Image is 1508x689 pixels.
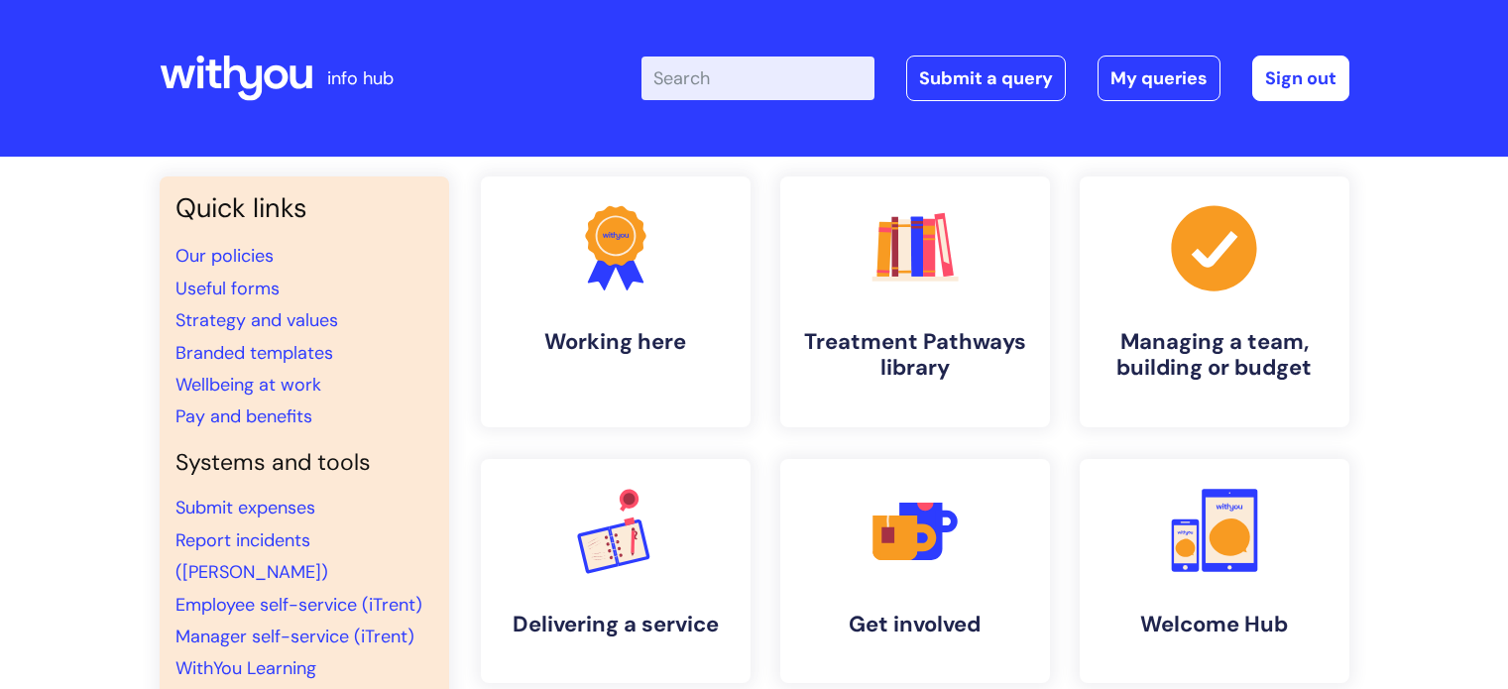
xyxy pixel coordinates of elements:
a: Treatment Pathways library [780,176,1050,427]
a: Sign out [1252,56,1349,101]
h4: Treatment Pathways library [796,329,1034,382]
a: Report incidents ([PERSON_NAME]) [175,528,328,584]
a: Useful forms [175,277,280,300]
h4: Working here [497,329,735,355]
a: Welcome Hub [1080,459,1349,683]
a: My queries [1098,56,1220,101]
p: info hub [327,62,394,94]
a: Working here [481,176,751,427]
div: | - [641,56,1349,101]
a: Our policies [175,244,274,268]
a: Managing a team, building or budget [1080,176,1349,427]
a: Manager self-service (iTrent) [175,625,414,648]
h4: Get involved [796,612,1034,637]
a: Delivering a service [481,459,751,683]
a: Employee self-service (iTrent) [175,593,422,617]
a: Wellbeing at work [175,373,321,397]
a: Submit expenses [175,496,315,519]
h4: Managing a team, building or budget [1096,329,1334,382]
a: WithYou Learning [175,656,316,680]
h4: Welcome Hub [1096,612,1334,637]
h4: Systems and tools [175,449,433,477]
a: Submit a query [906,56,1066,101]
h3: Quick links [175,192,433,224]
a: Pay and benefits [175,404,312,428]
input: Search [641,57,874,100]
h4: Delivering a service [497,612,735,637]
a: Get involved [780,459,1050,683]
a: Branded templates [175,341,333,365]
a: Strategy and values [175,308,338,332]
